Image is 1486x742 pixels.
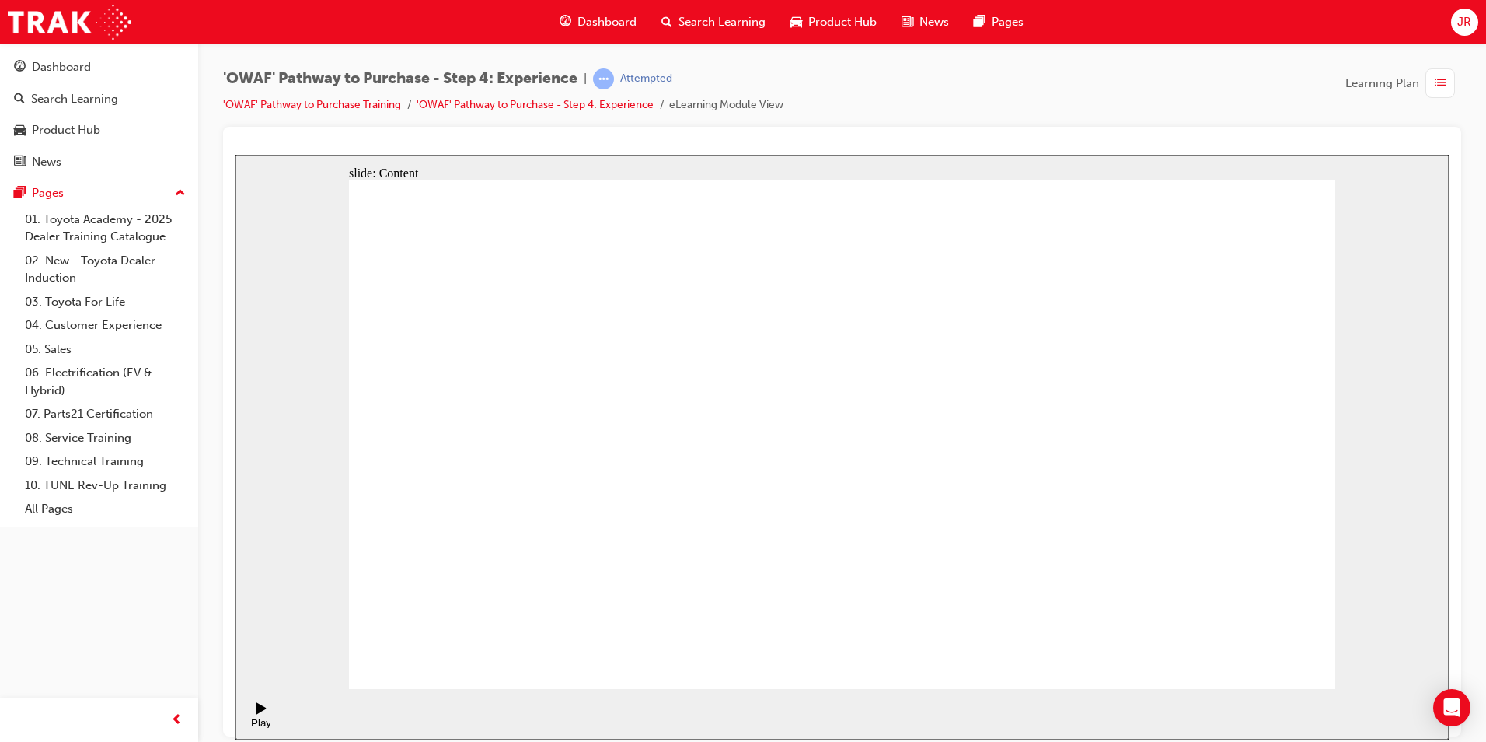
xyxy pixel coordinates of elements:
[1345,75,1419,93] span: Learning Plan
[19,361,192,402] a: 06. Electrification (EV & Hybrid)
[992,13,1024,31] span: Pages
[6,50,192,179] button: DashboardSearch LearningProduct HubNews
[1435,74,1446,93] span: list-icon
[778,6,889,38] a: car-iconProduct Hub
[1433,689,1470,726] div: Open Intercom Messenger
[8,534,34,585] div: playback controls
[19,402,192,426] a: 07. Parts21 Certification
[19,290,192,314] a: 03. Toyota For Life
[584,70,587,88] span: |
[14,93,25,107] span: search-icon
[547,6,649,38] a: guage-iconDashboard
[6,179,192,208] button: Pages
[12,562,39,586] div: Play (Ctrl+Alt+P)
[8,547,34,573] button: Play (Ctrl+Alt+P)
[889,6,961,38] a: news-iconNews
[560,12,571,32] span: guage-icon
[19,450,192,474] a: 09. Technical Training
[649,6,778,38] a: search-iconSearch Learning
[8,5,131,40] img: Trak
[593,68,614,89] span: learningRecordVerb_ATTEMPT-icon
[678,13,766,31] span: Search Learning
[19,338,192,362] a: 05. Sales
[19,313,192,338] a: 04. Customer Experience
[974,12,985,32] span: pages-icon
[6,148,192,177] a: News
[961,6,1036,38] a: pages-iconPages
[620,72,672,86] div: Attempted
[808,13,877,31] span: Product Hub
[6,85,192,114] a: Search Learning
[902,12,913,32] span: news-icon
[223,98,401,111] a: 'OWAF' Pathway to Purchase Training
[32,121,100,139] div: Product Hub
[669,96,783,114] li: eLearning Module View
[223,70,577,88] span: 'OWAF' Pathway to Purchase - Step 4: Experience
[32,184,64,202] div: Pages
[790,12,802,32] span: car-icon
[1345,68,1461,98] button: Learning Plan
[14,124,26,138] span: car-icon
[32,153,61,171] div: News
[1457,13,1471,31] span: JR
[6,53,192,82] a: Dashboard
[31,90,118,108] div: Search Learning
[577,13,637,31] span: Dashboard
[175,184,186,204] span: up-icon
[14,61,26,75] span: guage-icon
[32,58,91,76] div: Dashboard
[19,426,192,450] a: 08. Service Training
[1451,9,1478,36] button: JR
[14,156,26,170] span: news-icon
[19,208,192,249] a: 01. Toyota Academy - 2025 Dealer Training Catalogue
[6,116,192,145] a: Product Hub
[919,13,949,31] span: News
[14,187,26,201] span: pages-icon
[661,12,672,32] span: search-icon
[19,497,192,521] a: All Pages
[19,474,192,498] a: 10. TUNE Rev-Up Training
[19,249,192,290] a: 02. New - Toyota Dealer Induction
[171,711,183,730] span: prev-icon
[417,98,654,111] a: 'OWAF' Pathway to Purchase - Step 4: Experience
